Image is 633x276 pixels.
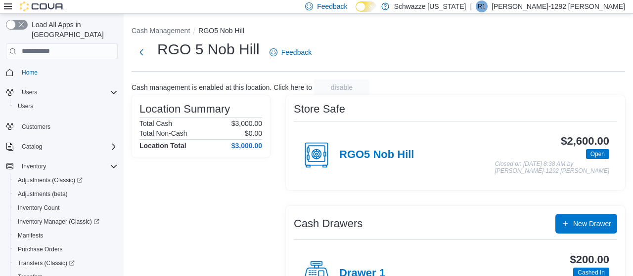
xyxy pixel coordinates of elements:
span: Home [18,66,118,79]
div: Reggie-1292 Gutierrez [476,0,488,12]
span: Inventory Manager (Classic) [18,218,99,226]
span: Feedback [281,47,312,57]
button: Inventory [2,159,122,173]
span: disable [331,82,353,92]
p: Schwazze [US_STATE] [394,0,466,12]
span: Transfers (Classic) [14,257,118,269]
span: Feedback [317,1,347,11]
h6: Total Cash [139,119,172,127]
span: Catalog [18,141,118,153]
button: Catalog [18,141,46,153]
button: RGO5 Nob Hill [198,27,244,35]
span: Inventory [18,160,118,172]
span: Open [590,150,605,158]
h3: Store Safe [294,103,345,115]
span: Catalog [22,143,42,151]
span: Users [18,102,33,110]
p: Closed on [DATE] 8:38 AM by [PERSON_NAME]-1292 [PERSON_NAME] [495,161,609,174]
span: New Drawer [573,219,611,229]
span: Manifests [18,232,43,239]
span: Transfers (Classic) [18,259,75,267]
h3: $2,600.00 [561,135,609,147]
button: Purchase Orders [10,242,122,256]
h4: RGO5 Nob Hill [339,149,414,161]
span: Customers [18,120,118,132]
h6: Total Non-Cash [139,129,187,137]
button: Home [2,65,122,79]
a: Adjustments (Classic) [14,174,87,186]
p: Cash management is enabled at this location. Click here to [132,83,312,91]
button: New Drawer [555,214,617,234]
span: Home [22,69,38,77]
a: Adjustments (Classic) [10,173,122,187]
button: Manifests [10,229,122,242]
button: Inventory [18,160,50,172]
span: Adjustments (beta) [18,190,68,198]
p: [PERSON_NAME]-1292 [PERSON_NAME] [492,0,625,12]
span: Inventory [22,162,46,170]
h3: $200.00 [570,254,609,266]
a: Purchase Orders [14,243,67,255]
a: Users [14,100,37,112]
span: R1 [478,0,485,12]
span: Purchase Orders [14,243,118,255]
img: Cova [20,1,64,11]
button: Adjustments (beta) [10,187,122,201]
span: Open [586,149,609,159]
a: Customers [18,121,54,133]
a: Inventory Manager (Classic) [10,215,122,229]
nav: An example of EuiBreadcrumbs [132,26,625,38]
span: Users [18,86,118,98]
button: Customers [2,119,122,133]
button: Cash Management [132,27,190,35]
a: Feedback [266,42,316,62]
span: Manifests [14,230,118,241]
p: $0.00 [245,129,262,137]
h1: RGO 5 Nob Hill [157,39,260,59]
a: Adjustments (beta) [14,188,72,200]
span: Load All Apps in [GEOGRAPHIC_DATA] [28,20,118,39]
a: Inventory Count [14,202,64,214]
button: disable [314,79,369,95]
span: Adjustments (Classic) [18,176,83,184]
h4: $3,000.00 [231,142,262,150]
span: Customers [22,123,50,131]
button: Users [10,99,122,113]
p: $3,000.00 [231,119,262,127]
button: Users [2,85,122,99]
span: Inventory Manager (Classic) [14,216,118,228]
span: Adjustments (beta) [14,188,118,200]
span: Users [22,88,37,96]
a: Manifests [14,230,47,241]
button: Inventory Count [10,201,122,215]
a: Transfers (Classic) [14,257,79,269]
h4: Location Total [139,142,186,150]
button: Next [132,42,151,62]
span: Purchase Orders [18,245,63,253]
span: Adjustments (Classic) [14,174,118,186]
a: Transfers (Classic) [10,256,122,270]
a: Inventory Manager (Classic) [14,216,103,228]
input: Dark Mode [356,1,376,12]
span: Inventory Count [18,204,60,212]
button: Catalog [2,140,122,154]
span: Users [14,100,118,112]
span: Inventory Count [14,202,118,214]
a: Home [18,67,42,79]
h3: Location Summary [139,103,230,115]
h3: Cash Drawers [294,218,362,230]
button: Users [18,86,41,98]
p: | [470,0,472,12]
